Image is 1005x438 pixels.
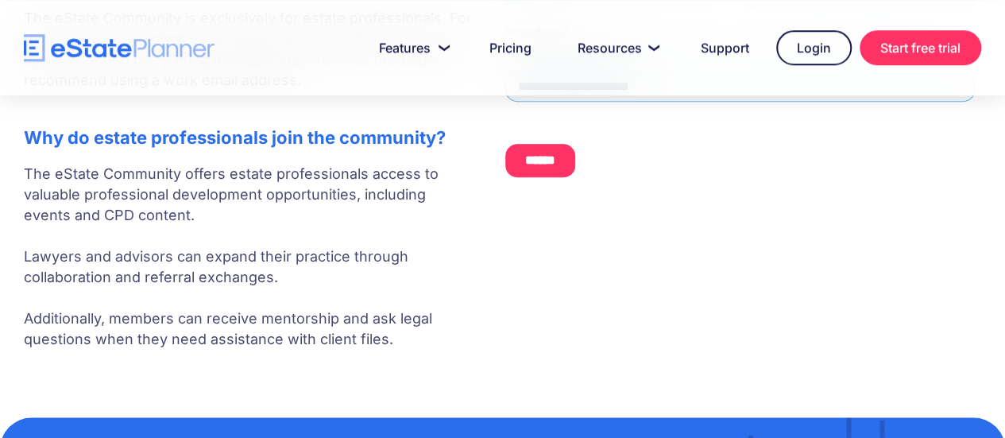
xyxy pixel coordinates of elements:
a: Resources [559,32,674,64]
a: Support [682,32,768,64]
a: Pricing [470,32,551,64]
span: Last Name [238,1,296,14]
span: Phone number [238,66,314,79]
a: Start free trial [860,30,981,65]
a: home [24,34,215,62]
h2: Why do estate professionals join the community? [24,127,474,148]
p: The eState Community offers estate professionals access to valuable professional development oppo... [24,164,474,350]
a: Login [776,30,852,65]
a: Features [360,32,462,64]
